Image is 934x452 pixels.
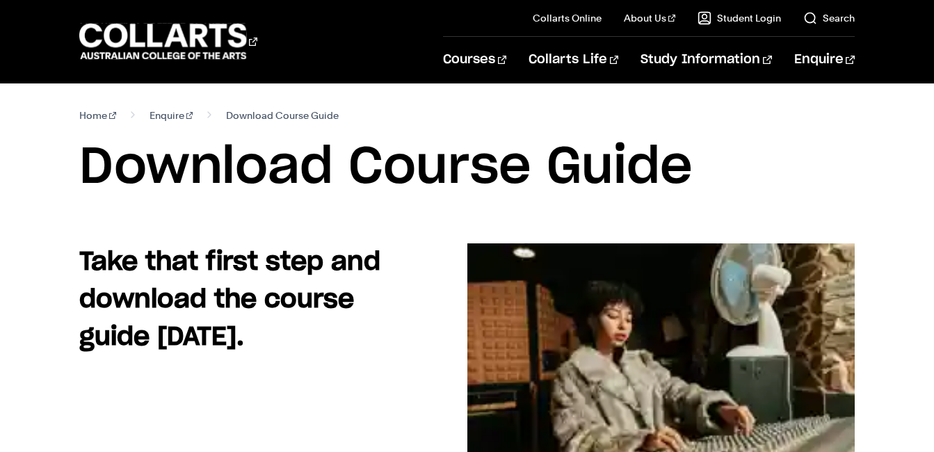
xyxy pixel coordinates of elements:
[79,136,855,199] h1: Download Course Guide
[533,11,602,25] a: Collarts Online
[150,106,193,125] a: Enquire
[529,37,618,83] a: Collarts Life
[226,106,339,125] span: Download Course Guide
[698,11,781,25] a: Student Login
[79,250,380,350] strong: Take that first step and download the course guide [DATE].
[79,106,116,125] a: Home
[443,37,506,83] a: Courses
[641,37,771,83] a: Study Information
[794,37,855,83] a: Enquire
[624,11,675,25] a: About Us
[79,22,257,61] div: Go to homepage
[803,11,855,25] a: Search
